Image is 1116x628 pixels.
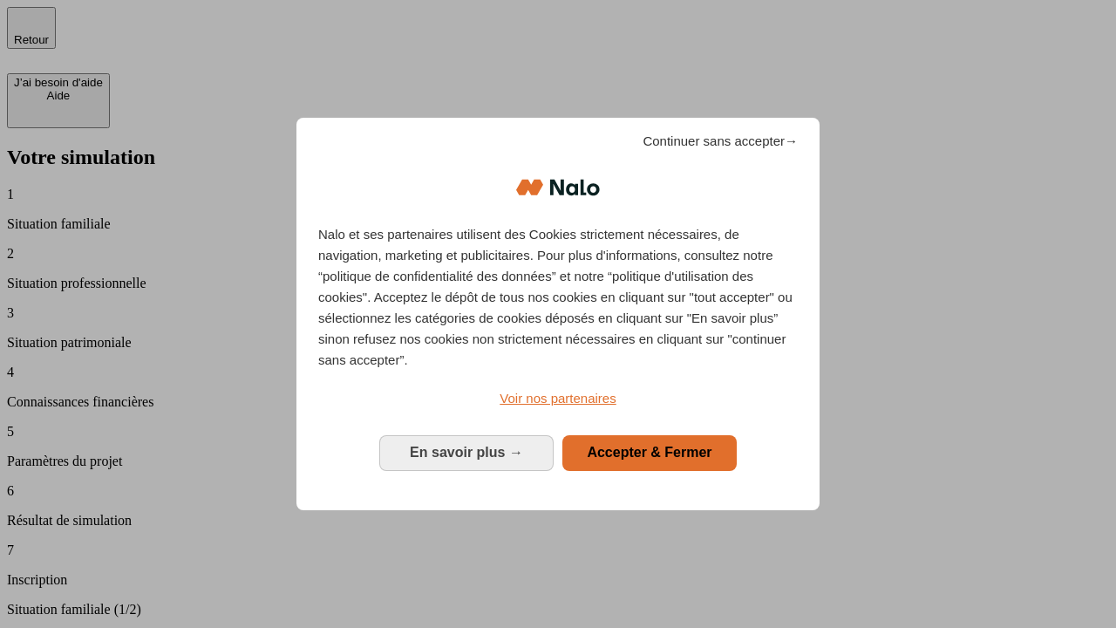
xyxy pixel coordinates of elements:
img: Logo [516,161,600,214]
a: Voir nos partenaires [318,388,798,409]
button: Accepter & Fermer: Accepter notre traitement des données et fermer [562,435,737,470]
span: Continuer sans accepter→ [643,131,798,152]
span: En savoir plus → [410,445,523,460]
div: Bienvenue chez Nalo Gestion du consentement [296,118,820,509]
button: En savoir plus: Configurer vos consentements [379,435,554,470]
p: Nalo et ses partenaires utilisent des Cookies strictement nécessaires, de navigation, marketing e... [318,224,798,371]
span: Voir nos partenaires [500,391,616,406]
span: Accepter & Fermer [587,445,711,460]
